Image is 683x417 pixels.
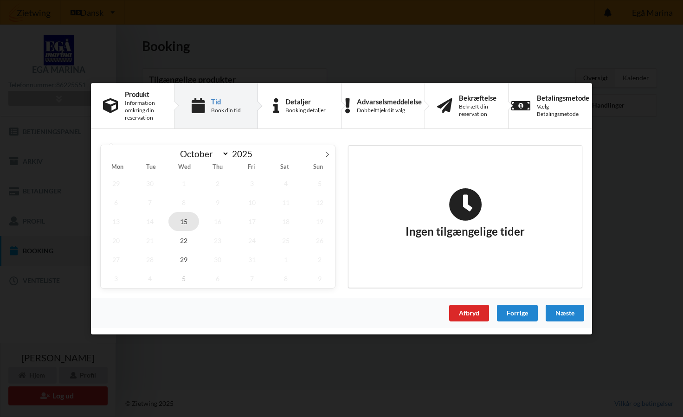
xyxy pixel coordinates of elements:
[134,164,168,170] span: Tue
[168,250,199,269] span: October 29, 2025
[101,231,131,250] span: October 20, 2025
[229,148,260,159] input: Year
[537,94,589,101] div: Betalingsmetode
[101,269,131,288] span: November 3, 2025
[406,187,525,238] h2: Ingen tilgængelige tider
[203,212,233,231] span: October 16, 2025
[271,269,301,288] span: November 8, 2025
[537,103,589,118] div: Vælg Betalingsmetode
[271,192,301,212] span: October 11, 2025
[304,250,335,269] span: November 2, 2025
[237,192,267,212] span: October 10, 2025
[135,192,165,212] span: October 7, 2025
[285,97,326,105] div: Detaljer
[168,192,199,212] span: October 8, 2025
[449,304,489,321] div: Afbryd
[285,107,326,114] div: Booking detaljer
[125,90,162,97] div: Produkt
[357,107,422,114] div: Dobbelttjek dit valg
[135,269,165,288] span: November 4, 2025
[125,99,162,122] div: Information omkring din reservation
[237,269,267,288] span: November 7, 2025
[237,250,267,269] span: October 31, 2025
[203,192,233,212] span: October 9, 2025
[203,231,233,250] span: October 23, 2025
[203,173,233,192] span: October 2, 2025
[497,304,538,321] div: Forrige
[168,231,199,250] span: October 22, 2025
[546,304,584,321] div: Næste
[211,107,241,114] div: Book din tid
[211,97,241,105] div: Tid
[271,250,301,269] span: November 1, 2025
[203,269,233,288] span: November 6, 2025
[237,212,267,231] span: October 17, 2025
[101,192,131,212] span: October 6, 2025
[168,173,199,192] span: October 1, 2025
[304,212,335,231] span: October 19, 2025
[135,250,165,269] span: October 28, 2025
[168,164,201,170] span: Wed
[268,164,302,170] span: Sat
[101,250,131,269] span: October 27, 2025
[271,173,301,192] span: October 4, 2025
[101,164,134,170] span: Mon
[168,269,199,288] span: November 5, 2025
[304,173,335,192] span: October 5, 2025
[357,97,422,105] div: Advarselsmeddelelse
[304,269,335,288] span: November 9, 2025
[459,103,496,118] div: Bekræft din reservation
[168,212,199,231] span: October 15, 2025
[459,94,496,101] div: Bekræftelse
[101,173,131,192] span: September 29, 2025
[176,148,230,160] select: Month
[302,164,335,170] span: Sun
[235,164,268,170] span: Fri
[271,231,301,250] span: October 25, 2025
[101,212,131,231] span: October 13, 2025
[237,173,267,192] span: October 3, 2025
[135,212,165,231] span: October 14, 2025
[304,231,335,250] span: October 26, 2025
[304,192,335,212] span: October 12, 2025
[203,250,233,269] span: October 30, 2025
[135,173,165,192] span: September 30, 2025
[237,231,267,250] span: October 24, 2025
[201,164,234,170] span: Thu
[271,212,301,231] span: October 18, 2025
[135,231,165,250] span: October 21, 2025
